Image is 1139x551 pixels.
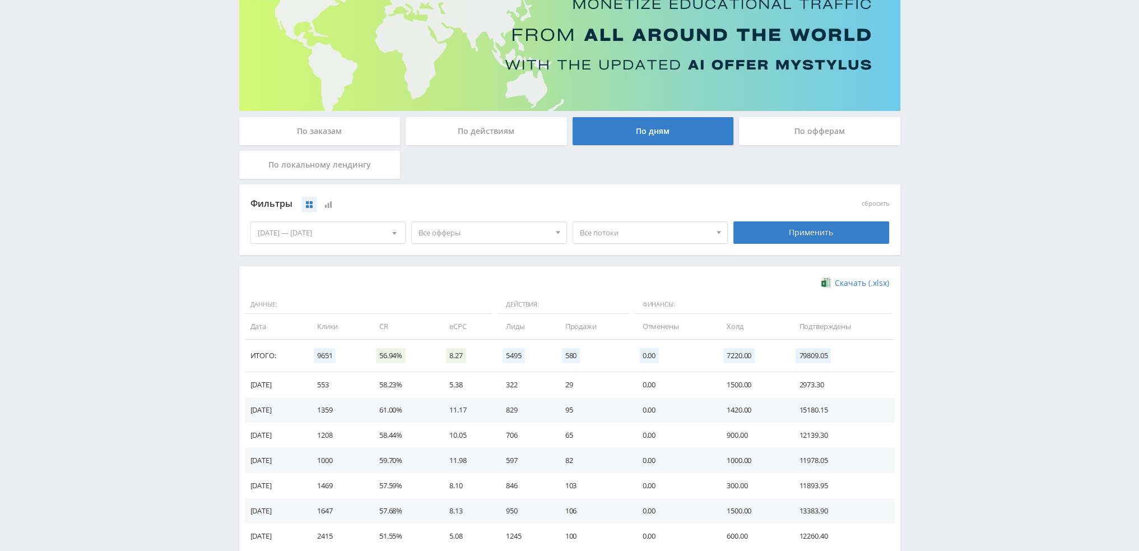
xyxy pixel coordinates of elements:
td: 1000.00 [715,448,788,473]
a: Скачать (.xlsx) [821,277,889,289]
div: По действиям [406,117,567,145]
td: 553 [306,372,368,397]
td: 846 [495,473,554,498]
td: Дата [245,314,306,339]
td: Отменены [631,314,716,339]
td: 12139.30 [788,423,894,448]
td: 15180.15 [788,397,894,423]
span: 5495 [503,348,524,363]
td: [DATE] [245,524,306,549]
td: 61.00% [368,397,438,423]
button: сбросить [862,200,889,207]
td: 0.00 [631,498,716,524]
div: По офферам [739,117,900,145]
td: 0.00 [631,473,716,498]
td: 1420.00 [715,397,788,423]
td: eCPC [438,314,495,339]
span: Действия: [498,295,628,314]
td: 1208 [306,423,368,448]
td: 2415 [306,524,368,549]
td: 1647 [306,498,368,524]
td: Подтверждены [788,314,894,339]
td: 1245 [495,524,554,549]
td: 51.55% [368,524,438,549]
td: [DATE] [245,423,306,448]
td: 5.38 [438,372,495,397]
td: 5.08 [438,524,495,549]
span: Финансы: [634,295,892,314]
td: 57.68% [368,498,438,524]
td: 0.00 [631,448,716,473]
td: 1359 [306,397,368,423]
div: [DATE] — [DATE] [251,222,406,243]
td: 58.44% [368,423,438,448]
td: 322 [495,372,554,397]
span: 9651 [314,348,336,363]
td: [DATE] [245,397,306,423]
td: 10.05 [438,423,495,448]
td: [DATE] [245,473,306,498]
td: Лиды [495,314,554,339]
span: Все потоки [580,222,711,243]
td: 12260.40 [788,524,894,549]
td: 11.98 [438,448,495,473]
div: Применить [733,221,889,244]
td: 1469 [306,473,368,498]
td: 0.00 [631,397,716,423]
td: [DATE] [245,498,306,524]
td: 11978.05 [788,448,894,473]
div: По дням [573,117,734,145]
td: 57.59% [368,473,438,498]
td: 300.00 [715,473,788,498]
td: 0.00 [631,423,716,448]
td: 58.23% [368,372,438,397]
img: xlsx [821,277,831,288]
span: 79809.05 [796,348,831,363]
td: 600.00 [715,524,788,549]
td: Клики [306,314,368,339]
td: 103 [554,473,631,498]
td: 82 [554,448,631,473]
td: 829 [495,397,554,423]
div: Фильтры [250,196,728,212]
td: 1000 [306,448,368,473]
td: 950 [495,498,554,524]
td: 100 [554,524,631,549]
td: 95 [554,397,631,423]
div: По локальному лендингу [239,151,401,179]
div: По заказам [239,117,401,145]
td: 13383.90 [788,498,894,524]
span: 7220.00 [723,348,755,363]
td: Холд [715,314,788,339]
td: 900.00 [715,423,788,448]
span: 56.94% [376,348,406,363]
td: [DATE] [245,372,306,397]
span: Данные: [245,295,492,314]
span: 580 [562,348,580,363]
td: 11.17 [438,397,495,423]
td: 0.00 [631,524,716,549]
td: 8.10 [438,473,495,498]
td: 29 [554,372,631,397]
span: 8.27 [446,348,466,363]
span: Все офферы [419,222,550,243]
td: Продажи [554,314,631,339]
td: 597 [495,448,554,473]
span: 0.00 [639,348,659,363]
td: 2973.30 [788,372,894,397]
td: 65 [554,423,631,448]
td: 11893.95 [788,473,894,498]
td: CR [368,314,438,339]
td: 0.00 [631,372,716,397]
td: 1500.00 [715,372,788,397]
td: 8.13 [438,498,495,524]
td: 706 [495,423,554,448]
td: 59.70% [368,448,438,473]
td: [DATE] [245,448,306,473]
span: Скачать (.xlsx) [835,279,889,288]
td: 106 [554,498,631,524]
td: 1500.00 [715,498,788,524]
td: Итого: [245,340,306,372]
